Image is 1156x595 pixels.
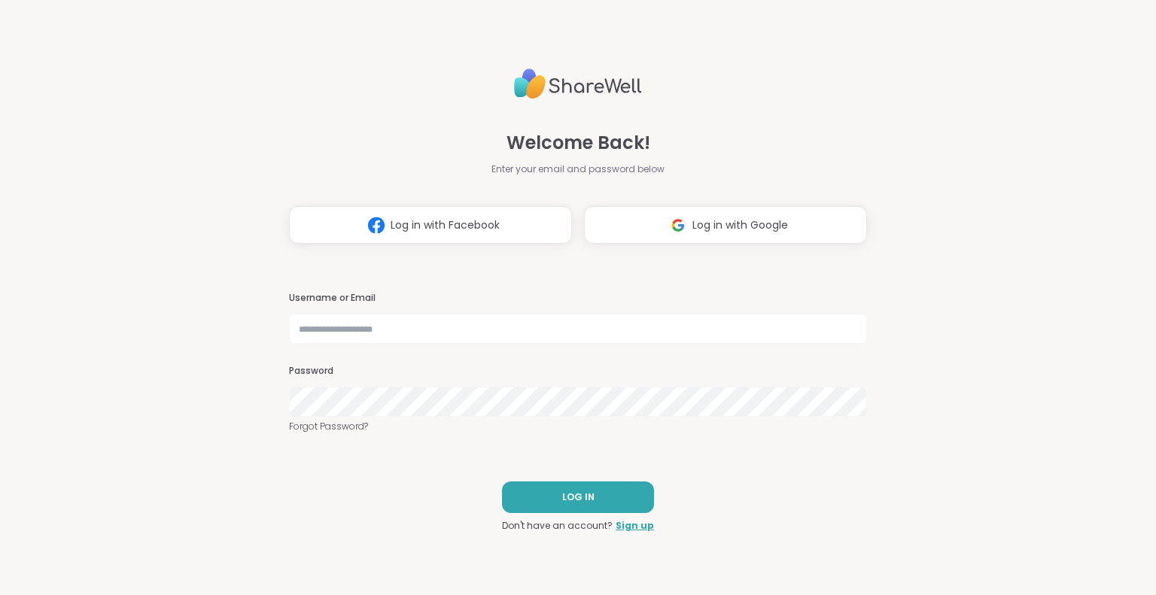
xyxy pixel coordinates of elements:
h3: Password [289,365,867,378]
span: Don't have an account? [502,519,613,533]
a: Forgot Password? [289,420,867,433]
button: Log in with Google [584,206,867,244]
span: Log in with Google [692,217,788,233]
img: ShareWell Logomark [362,211,391,239]
span: Enter your email and password below [491,162,665,176]
button: LOG IN [502,481,654,513]
span: Log in with Facebook [391,217,500,233]
button: Log in with Facebook [289,206,572,244]
span: LOG IN [562,490,595,504]
img: ShareWell Logo [514,62,642,105]
h3: Username or Email [289,292,867,305]
img: ShareWell Logomark [664,211,692,239]
a: Sign up [616,519,654,533]
span: Welcome Back! [507,129,650,156]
